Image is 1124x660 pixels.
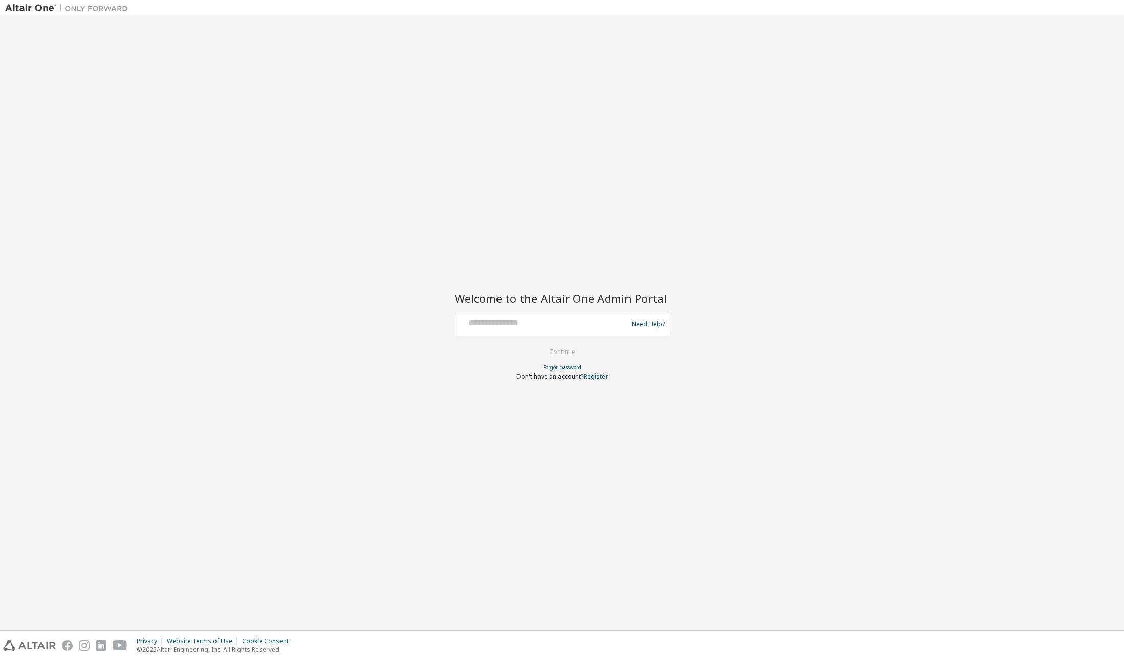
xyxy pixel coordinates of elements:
img: Altair One [5,3,133,13]
img: instagram.svg [79,640,90,651]
a: Register [583,372,608,381]
div: Privacy [137,637,167,645]
img: facebook.svg [62,640,73,651]
a: Forgot password [543,364,581,371]
a: Need Help? [632,324,665,324]
img: youtube.svg [113,640,127,651]
img: altair_logo.svg [3,640,56,651]
img: linkedin.svg [96,640,106,651]
div: Cookie Consent [242,637,295,645]
span: Don't have an account? [516,372,583,381]
div: Website Terms of Use [167,637,242,645]
p: © 2025 Altair Engineering, Inc. All Rights Reserved. [137,645,295,654]
h2: Welcome to the Altair One Admin Portal [455,291,669,305]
